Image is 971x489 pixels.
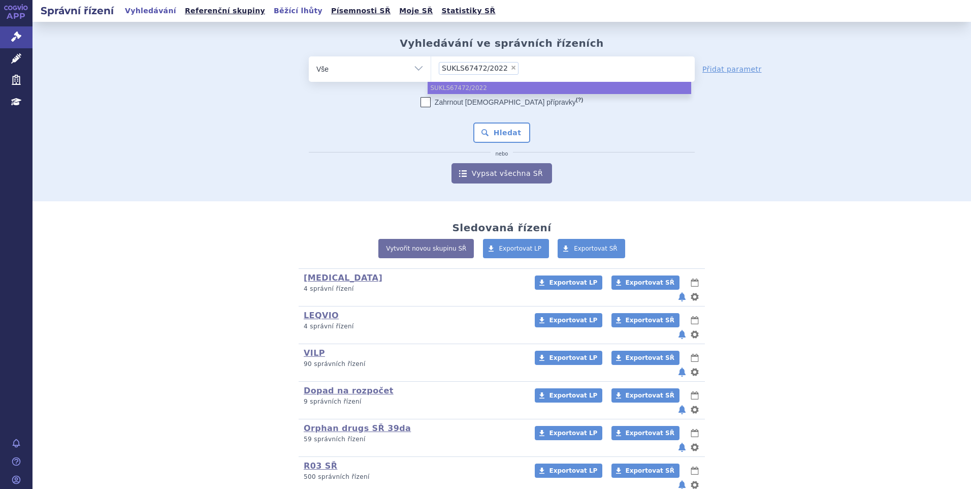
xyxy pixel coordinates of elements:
[473,123,531,143] button: Hledat
[304,435,522,444] p: 59 správních řízení
[535,313,602,327] a: Exportovat LP
[574,245,618,252] span: Exportovat SŘ
[378,239,474,258] a: Vytvořit novou skupinu SŘ
[611,464,679,478] a: Exportovat SŘ
[690,427,700,439] button: lhůty
[304,360,522,369] p: 90 správních řízení
[702,64,762,74] a: Přidat parametr
[558,239,625,258] a: Exportovat SŘ
[611,351,679,365] a: Exportovat SŘ
[535,351,602,365] a: Exportovat LP
[690,389,700,402] button: lhůty
[611,426,679,440] a: Exportovat SŘ
[549,467,597,474] span: Exportovat LP
[576,97,583,103] abbr: (?)
[304,461,337,471] a: R03 SŘ
[33,4,122,18] h2: Správní řízení
[491,151,513,157] i: nebo
[328,4,394,18] a: Písemnosti SŘ
[549,392,597,399] span: Exportovat LP
[438,4,498,18] a: Statistiky SŘ
[690,291,700,303] button: nastavení
[626,467,674,474] span: Exportovat SŘ
[535,426,602,440] a: Exportovat LP
[690,404,700,416] button: nastavení
[535,276,602,290] a: Exportovat LP
[304,273,382,283] a: [MEDICAL_DATA]
[271,4,326,18] a: Běžící lhůty
[626,354,674,361] span: Exportovat SŘ
[304,322,522,331] p: 4 správní řízení
[451,163,552,184] a: Vypsat všechna SŘ
[677,366,687,378] button: notifikace
[677,328,687,341] button: notifikace
[522,62,527,74] input: SUKLS67472/2022
[420,97,583,107] label: Zahrnout [DEMOGRAPHIC_DATA] přípravky
[677,441,687,453] button: notifikace
[690,328,700,341] button: nastavení
[690,465,700,477] button: lhůty
[690,314,700,326] button: lhůty
[535,464,602,478] a: Exportovat LP
[626,392,674,399] span: Exportovat SŘ
[611,313,679,327] a: Exportovat SŘ
[626,279,674,286] span: Exportovat SŘ
[549,430,597,437] span: Exportovat LP
[690,277,700,289] button: lhůty
[304,398,522,406] p: 9 správních řízení
[535,388,602,403] a: Exportovat LP
[677,291,687,303] button: notifikace
[611,276,679,290] a: Exportovat SŘ
[626,430,674,437] span: Exportovat SŘ
[304,386,394,395] a: Dopad na rozpočet
[690,366,700,378] button: nastavení
[510,65,516,71] span: ×
[304,423,411,433] a: Orphan drugs SŘ 39da
[304,348,325,358] a: VILP
[442,65,508,72] span: SUKLS67472/2022
[611,388,679,403] a: Exportovat SŘ
[549,354,597,361] span: Exportovat LP
[396,4,436,18] a: Moje SŘ
[626,317,674,324] span: Exportovat SŘ
[304,311,339,320] a: LEQVIO
[122,4,179,18] a: Vyhledávání
[690,441,700,453] button: nastavení
[677,404,687,416] button: notifikace
[483,239,549,258] a: Exportovat LP
[690,352,700,364] button: lhůty
[304,473,522,481] p: 500 správních řízení
[549,317,597,324] span: Exportovat LP
[499,245,542,252] span: Exportovat LP
[400,37,604,49] h2: Vyhledávání ve správních řízeních
[549,279,597,286] span: Exportovat LP
[452,222,551,234] h2: Sledovaná řízení
[182,4,268,18] a: Referenční skupiny
[304,285,522,293] p: 4 správní řízení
